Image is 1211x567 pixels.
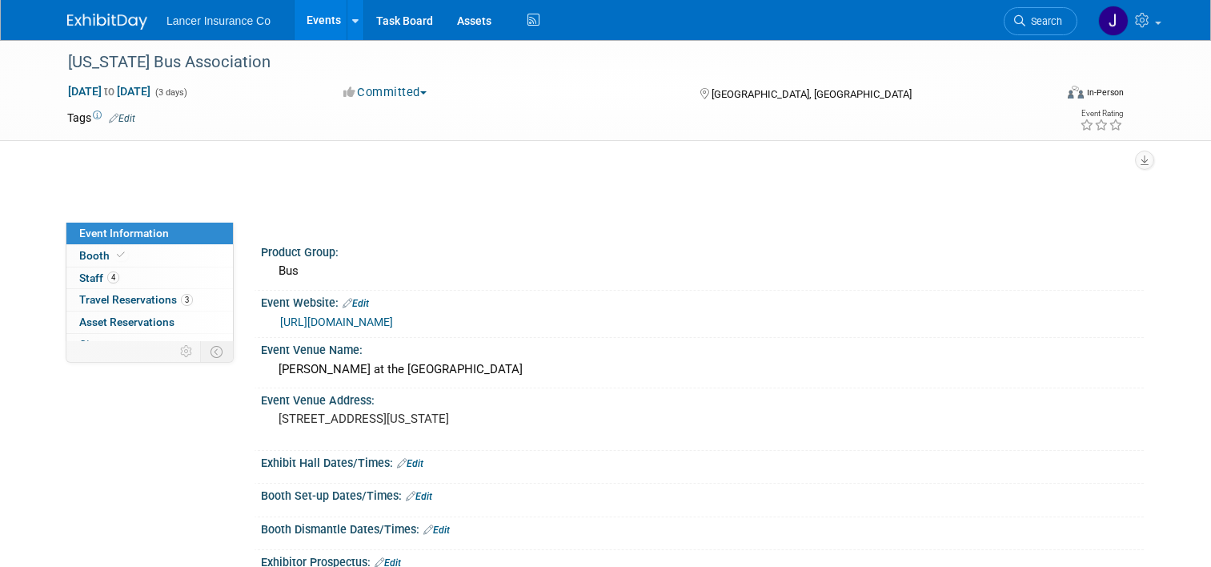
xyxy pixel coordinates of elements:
pre: [STREET_ADDRESS][US_STATE] [279,412,612,426]
td: Personalize Event Tab Strip [173,341,201,362]
a: Booth [66,245,233,267]
a: [URL][DOMAIN_NAME] [280,316,393,328]
a: Staff4 [66,267,233,289]
img: Jimmy Navarro [1098,6,1129,36]
a: Edit [343,298,369,309]
span: Travel Reservations [79,293,193,306]
button: Committed [338,84,433,101]
div: Event Venue Address: [261,388,1144,408]
span: [GEOGRAPHIC_DATA], [GEOGRAPHIC_DATA] [712,88,912,100]
a: Edit [397,458,423,469]
div: Event Venue Name: [261,338,1144,358]
div: In-Person [1086,86,1124,99]
div: Bus [273,259,1132,283]
td: Toggle Event Tabs [201,341,234,362]
span: (3 days) [154,87,187,98]
span: Staff [79,271,119,284]
i: Booth reservation complete [117,251,125,259]
span: Giveaways [79,338,131,351]
a: Travel Reservations3 [66,289,233,311]
img: Format-Inperson.png [1068,86,1084,99]
span: 3 [181,294,193,306]
span: Booth [79,249,128,262]
div: Event Website: [261,291,1144,312]
a: Edit [109,113,135,124]
a: Giveaways [66,334,233,356]
a: Search [1004,7,1077,35]
div: Exhibit Hall Dates/Times: [261,451,1144,472]
div: Product Group: [261,240,1144,260]
div: [PERSON_NAME] at the [GEOGRAPHIC_DATA] [273,357,1132,382]
span: Event Information [79,227,169,239]
div: Event Rating [1080,110,1123,118]
span: [DATE] [DATE] [67,84,151,99]
a: Edit [406,491,432,502]
span: to [102,85,117,98]
span: Lancer Insurance Co [166,14,271,27]
a: Event Information [66,223,233,244]
a: Edit [423,525,450,536]
img: ExhibitDay [67,14,147,30]
a: Asset Reservations [66,312,233,333]
span: Search [1025,15,1062,27]
div: [US_STATE] Bus Association [62,48,1034,77]
td: Tags [67,110,135,126]
span: 4 [107,271,119,283]
div: Event Format [968,83,1124,107]
div: Booth Dismantle Dates/Times: [261,517,1144,538]
div: Booth Set-up Dates/Times: [261,484,1144,505]
span: Asset Reservations [79,316,174,328]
